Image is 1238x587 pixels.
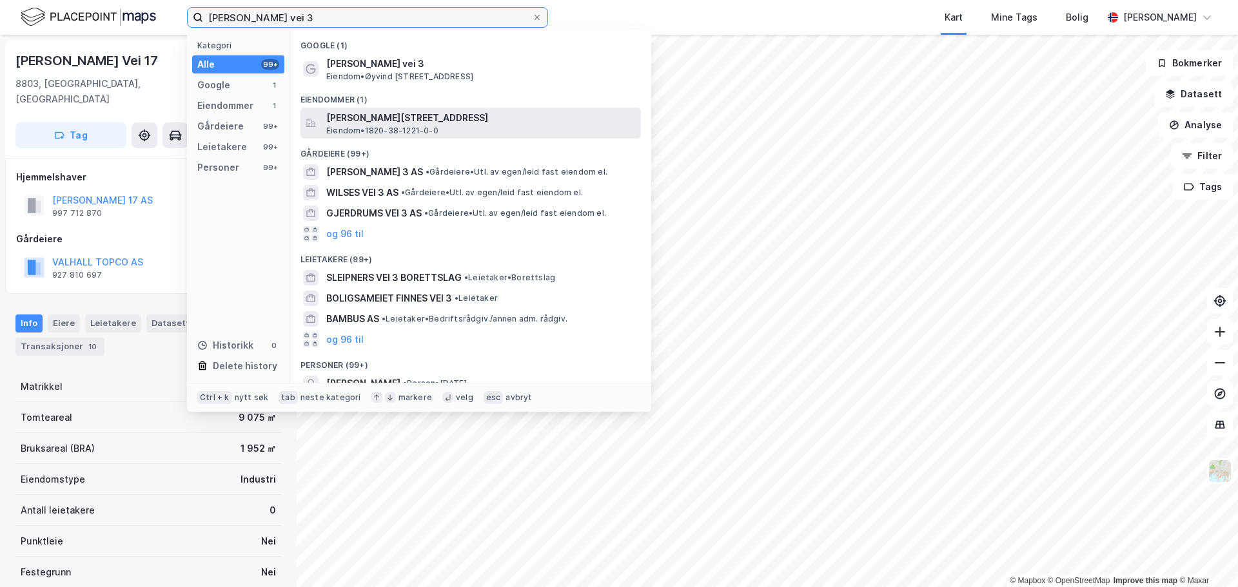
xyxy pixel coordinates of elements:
[300,392,361,403] div: neste kategori
[269,80,279,90] div: 1
[290,244,651,267] div: Leietakere (99+)
[203,8,532,27] input: Søk på adresse, matrikkel, gårdeiere, leietakere eller personer
[48,314,80,332] div: Eiere
[1114,576,1177,585] a: Improve this map
[1048,576,1110,585] a: OpenStreetMap
[261,162,279,173] div: 99+
[290,139,651,162] div: Gårdeiere (99+)
[15,338,104,356] div: Transaksjoner
[16,169,280,185] div: Hjemmelshaver
[326,270,462,285] span: SLEIPNERS VEI 3 BORETTSLAG
[401,188,405,197] span: •
[197,160,239,175] div: Personer
[382,314,386,323] span: •
[403,378,467,389] span: Person • [DATE]
[21,379,63,394] div: Matrikkel
[239,410,276,425] div: 9 075 ㎡
[197,119,244,134] div: Gårdeiere
[146,314,195,332] div: Datasett
[269,340,279,351] div: 0
[1174,525,1238,587] div: Kontrollprogram for chat
[424,208,606,218] span: Gårdeiere • Utl. av egen/leid fast eiendom el.
[197,77,230,93] div: Google
[456,392,473,403] div: velg
[991,10,1037,25] div: Mine Tags
[1208,459,1232,483] img: Z
[21,534,63,549] div: Punktleie
[290,350,651,373] div: Personer (99+)
[290,84,651,108] div: Eiendommer (1)
[261,564,276,580] div: Nei
[326,226,364,242] button: og 96 til
[326,126,438,136] span: Eiendom • 1820-38-1221-0-0
[326,185,398,200] span: WILSES VEI 3 AS
[16,231,280,247] div: Gårdeiere
[15,122,126,148] button: Tag
[1154,81,1233,107] button: Datasett
[15,76,211,107] div: 8803, [GEOGRAPHIC_DATA], [GEOGRAPHIC_DATA]
[455,293,458,303] span: •
[484,391,504,404] div: esc
[21,472,85,487] div: Eiendomstype
[1174,525,1238,587] iframe: Chat Widget
[52,270,102,280] div: 927 810 697
[21,564,71,580] div: Festegrunn
[197,391,232,404] div: Ctrl + k
[241,441,276,456] div: 1 952 ㎡
[235,392,269,403] div: nytt søk
[261,121,279,131] div: 99+
[197,98,253,113] div: Eiendommer
[326,291,452,306] span: BOLIGSAMEIET FINNES VEI 3
[464,273,555,283] span: Leietaker • Borettslag
[1123,10,1197,25] div: [PERSON_NAME]
[213,358,277,374] div: Delete history
[1066,10,1088,25] div: Bolig
[326,56,636,72] span: [PERSON_NAME] vei 3
[1146,50,1233,76] button: Bokmerker
[326,110,636,126] span: [PERSON_NAME][STREET_ADDRESS]
[426,167,429,177] span: •
[398,392,432,403] div: markere
[326,206,422,221] span: GJERDRUMS VEI 3 AS
[326,72,473,82] span: Eiendom • Øyvind [STREET_ADDRESS]
[464,273,468,282] span: •
[21,6,156,28] img: logo.f888ab2527a4732fd821a326f86c7f29.svg
[261,59,279,70] div: 99+
[197,41,284,50] div: Kategori
[21,410,72,425] div: Tomteareal
[241,472,276,487] div: Industri
[401,188,583,198] span: Gårdeiere • Utl. av egen/leid fast eiendom el.
[455,293,498,303] span: Leietaker
[270,503,276,518] div: 0
[279,391,298,404] div: tab
[1173,174,1233,200] button: Tags
[424,208,428,218] span: •
[290,30,651,53] div: Google (1)
[52,208,102,218] div: 997 712 870
[326,332,364,347] button: og 96 til
[261,142,279,152] div: 99+
[197,139,247,155] div: Leietakere
[326,376,400,391] span: [PERSON_NAME]
[1158,112,1233,138] button: Analyse
[945,10,963,25] div: Kart
[15,50,161,71] div: [PERSON_NAME] Vei 17
[403,378,407,388] span: •
[86,340,99,353] div: 10
[21,441,95,456] div: Bruksareal (BRA)
[382,314,567,324] span: Leietaker • Bedriftsrådgiv./annen adm. rådgiv.
[269,101,279,111] div: 1
[1010,576,1045,585] a: Mapbox
[85,314,141,332] div: Leietakere
[261,534,276,549] div: Nei
[21,503,95,518] div: Antall leietakere
[1171,143,1233,169] button: Filter
[506,392,532,403] div: avbryt
[326,311,379,327] span: BAMBUS AS
[15,314,43,332] div: Info
[326,164,423,180] span: [PERSON_NAME] 3 AS
[197,57,215,72] div: Alle
[426,167,607,177] span: Gårdeiere • Utl. av egen/leid fast eiendom el.
[197,338,253,353] div: Historikk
